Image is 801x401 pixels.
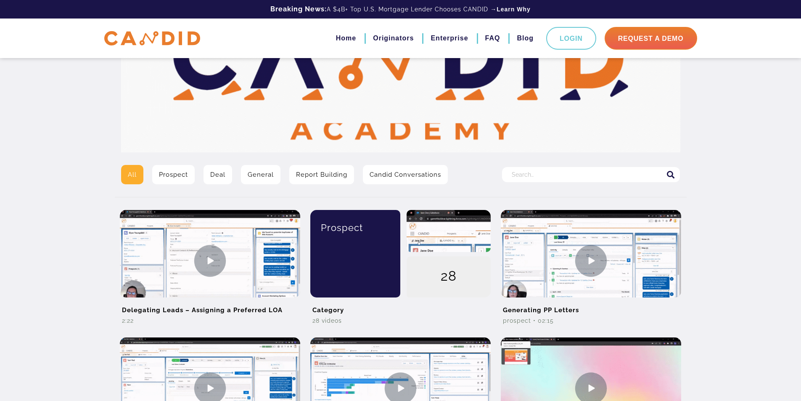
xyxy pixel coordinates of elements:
[317,210,394,245] div: Prospect
[431,31,468,45] a: Enterprise
[310,316,491,325] div: 28 Videos
[270,5,327,13] b: Breaking News:
[241,165,280,184] a: General
[517,31,534,45] a: Blog
[120,297,300,316] h2: Delegating Leads – Assigning a Preferred LOA
[373,31,414,45] a: Originators
[485,31,500,45] a: FAQ
[546,27,596,50] a: Login
[152,165,195,184] a: Prospect
[407,256,491,298] div: 28
[120,316,300,325] div: 2:22
[497,5,531,13] a: Learn Why
[363,165,448,184] a: Candid Conversations
[501,210,681,311] img: Generating PP Letters Video
[501,316,681,325] div: Prospect • 02:15
[121,165,143,184] a: All
[289,165,354,184] a: Report Building
[501,297,681,316] h2: Generating PP Letters
[605,27,697,50] a: Request A Demo
[120,210,300,311] img: Delegating Leads – Assigning a Preferred LOA Video
[336,31,356,45] a: Home
[104,31,200,46] img: CANDID APP
[310,297,491,316] h2: Category
[204,165,232,184] a: Deal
